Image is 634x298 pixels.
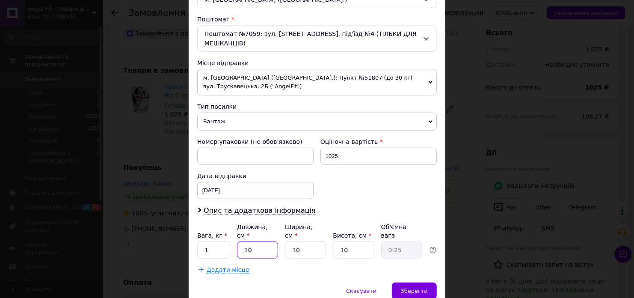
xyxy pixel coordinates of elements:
[197,232,227,239] label: Вага, кг
[204,206,316,215] span: Опис та додаткова інформація
[207,266,249,274] span: Додати місце
[197,69,437,95] span: м. [GEOGRAPHIC_DATA] ([GEOGRAPHIC_DATA].): Пункт №51807 (до 30 кг) вул. Трускавецька, 2Б ("AngelF...
[401,288,428,294] span: Зберегти
[197,60,249,66] span: Місце відправки
[197,137,314,146] div: Номер упаковки (не обов'язково)
[381,223,422,240] div: Об'ємна вага
[197,15,437,24] div: Поштомат
[285,223,312,239] label: Ширина, см
[197,103,237,110] span: Тип посилки
[197,113,437,131] span: Вантаж
[346,288,376,294] span: Скасувати
[197,25,437,52] div: Поштомат №7059: вул. [STREET_ADDRESS], під'їзд №4 (ТІЛЬКИ ДЛЯ МЕШКАНЦІВ)
[333,232,371,239] label: Висота, см
[237,223,268,239] label: Довжина, см
[197,172,314,180] div: Дата відправки
[320,137,437,146] div: Оціночна вартість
